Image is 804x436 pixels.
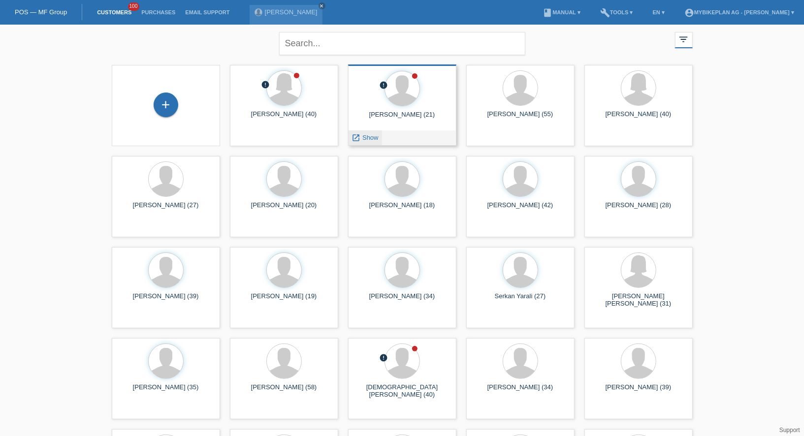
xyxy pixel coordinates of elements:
[238,201,330,217] div: [PERSON_NAME] (20)
[279,32,525,55] input: Search...
[380,81,388,91] div: unconfirmed, pending
[352,133,361,142] i: launch
[136,9,180,15] a: Purchases
[592,110,685,126] div: [PERSON_NAME] (40)
[592,383,685,399] div: [PERSON_NAME] (39)
[92,9,136,15] a: Customers
[120,201,212,217] div: [PERSON_NAME] (27)
[779,427,800,434] a: Support
[684,8,694,18] i: account_circle
[120,292,212,308] div: [PERSON_NAME] (39)
[356,111,449,126] div: [PERSON_NAME] (21)
[238,292,330,308] div: [PERSON_NAME] (19)
[154,96,178,113] div: Add customer
[356,201,449,217] div: [PERSON_NAME] (18)
[120,383,212,399] div: [PERSON_NAME] (35)
[380,353,388,364] div: unconfirmed, pending
[474,292,567,308] div: Serkan Yarali (27)
[319,2,325,9] a: close
[648,9,670,15] a: EN ▾
[128,2,140,11] span: 100
[265,8,318,16] a: [PERSON_NAME]
[538,9,585,15] a: bookManual ▾
[380,353,388,362] i: error
[595,9,638,15] a: buildTools ▾
[474,383,567,399] div: [PERSON_NAME] (34)
[474,201,567,217] div: [PERSON_NAME] (42)
[352,134,379,141] a: launch Show
[543,8,552,18] i: book
[238,110,330,126] div: [PERSON_NAME] (40)
[679,9,799,15] a: account_circleMybikeplan AG - [PERSON_NAME] ▾
[238,383,330,399] div: [PERSON_NAME] (58)
[678,34,689,45] i: filter_list
[380,81,388,90] i: error
[592,201,685,217] div: [PERSON_NAME] (28)
[15,8,67,16] a: POS — MF Group
[362,134,379,141] span: Show
[356,292,449,308] div: [PERSON_NAME] (34)
[261,80,270,89] i: error
[356,383,449,399] div: [DEMOGRAPHIC_DATA][PERSON_NAME] (40)
[600,8,610,18] i: build
[592,292,685,308] div: [PERSON_NAME] [PERSON_NAME] (31)
[261,80,270,91] div: unconfirmed, pending
[320,3,324,8] i: close
[474,110,567,126] div: [PERSON_NAME] (55)
[180,9,234,15] a: Email Support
